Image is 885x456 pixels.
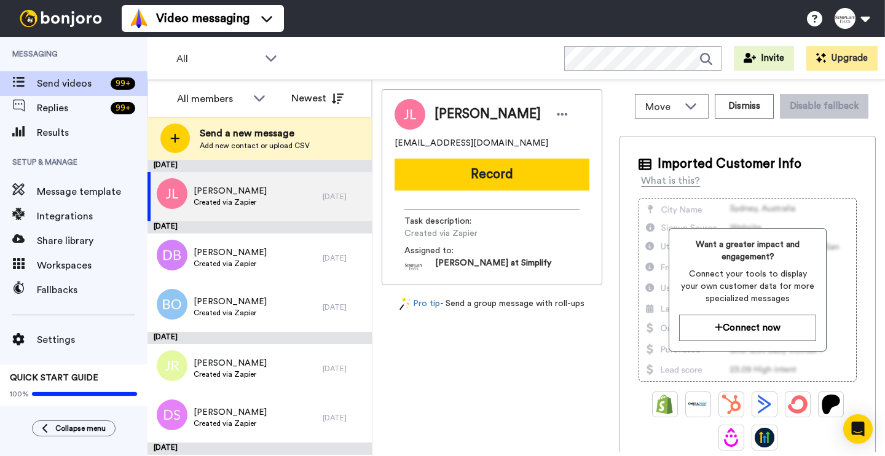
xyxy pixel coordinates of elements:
img: GoHighLevel [755,428,774,447]
button: Collapse menu [32,420,116,436]
span: [PERSON_NAME] [435,105,541,124]
button: Dismiss [715,94,774,119]
span: Assigned to: [404,245,490,257]
span: Add new contact or upload CSV [200,141,310,151]
span: Created via Zapier [194,308,267,318]
div: What is this? [641,173,700,188]
span: Video messaging [156,10,250,27]
span: [PERSON_NAME] [194,246,267,259]
a: Pro tip [399,297,440,310]
span: [PERSON_NAME] [194,406,267,419]
span: [PERSON_NAME] [194,185,267,197]
span: All [176,52,259,66]
div: [DATE] [147,332,372,344]
button: Disable fallback [780,94,868,119]
img: ActiveCampaign [755,395,774,414]
span: [PERSON_NAME] [194,296,267,308]
span: Imported Customer Info [658,155,801,173]
div: [DATE] [323,253,366,263]
div: All members [177,92,247,106]
span: Collapse menu [55,423,106,433]
img: Drip [722,428,741,447]
span: Results [37,125,147,140]
div: 99 + [111,77,135,90]
span: Connect your tools to display your own customer data for more specialized messages [679,268,816,305]
span: Integrations [37,209,147,224]
span: [PERSON_NAME] at Simplify [435,257,551,275]
img: Image of Jane Landon [395,99,425,130]
img: vm-color.svg [129,9,149,28]
span: Message template [37,184,147,199]
button: Record [395,159,589,191]
span: Send a new message [200,126,310,141]
button: Upgrade [806,46,878,71]
img: d68a98d3-f47b-4afc-a0d4-3a8438d4301f-1535983152.jpg [404,257,423,275]
span: Replies [37,101,106,116]
div: [DATE] [323,413,366,423]
span: 100% [10,389,29,399]
span: Settings [37,332,147,347]
img: Patreon [821,395,841,414]
img: jr.png [157,350,187,381]
img: magic-wand.svg [399,297,411,310]
span: Workspaces [37,258,147,273]
button: Newest [282,86,353,111]
div: - Send a group message with roll-ups [382,297,602,310]
div: [DATE] [147,221,372,234]
span: Created via Zapier [404,227,521,240]
span: Send videos [37,76,106,91]
span: Want a greater impact and engagement? [679,238,816,263]
img: Shopify [655,395,675,414]
img: db.png [157,240,187,270]
div: [DATE] [147,442,372,455]
img: Hubspot [722,395,741,414]
img: ds.png [157,399,187,430]
div: Open Intercom Messenger [843,414,873,444]
span: QUICK START GUIDE [10,374,98,382]
span: Fallbacks [37,283,147,297]
div: [DATE] [147,160,372,172]
span: Task description : [404,215,490,227]
span: Share library [37,234,147,248]
img: bo.png [157,289,187,320]
span: Created via Zapier [194,259,267,269]
button: Connect now [679,315,816,341]
div: [DATE] [323,192,366,202]
div: [DATE] [323,302,366,312]
span: Move [645,100,678,114]
div: [DATE] [323,364,366,374]
span: [PERSON_NAME] [194,357,267,369]
div: 99 + [111,102,135,114]
button: Invite [734,46,794,71]
span: Created via Zapier [194,197,267,207]
img: ConvertKit [788,395,808,414]
span: [EMAIL_ADDRESS][DOMAIN_NAME] [395,137,548,149]
span: Created via Zapier [194,419,267,428]
span: Created via Zapier [194,369,267,379]
img: bj-logo-header-white.svg [15,10,107,27]
img: Ontraport [688,395,708,414]
img: jl.png [157,178,187,209]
